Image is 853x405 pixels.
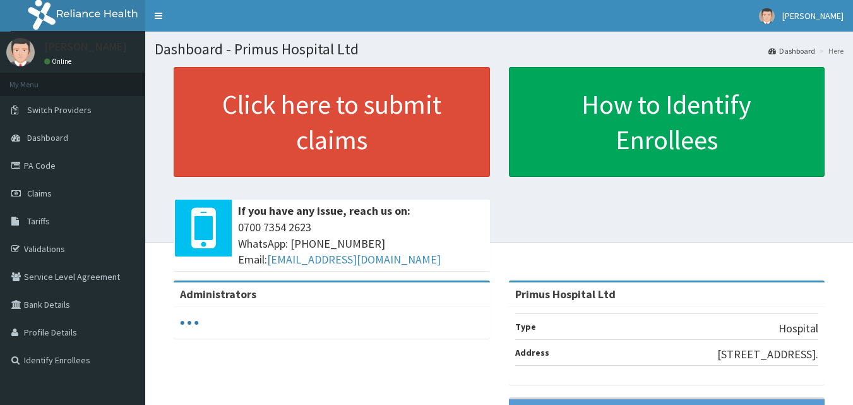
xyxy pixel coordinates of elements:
[44,57,75,66] a: Online
[27,132,68,143] span: Dashboard
[515,321,536,332] b: Type
[267,252,441,267] a: [EMAIL_ADDRESS][DOMAIN_NAME]
[6,38,35,66] img: User Image
[816,45,844,56] li: Here
[515,347,549,358] b: Address
[27,188,52,199] span: Claims
[515,287,616,301] strong: Primus Hospital Ltd
[27,104,92,116] span: Switch Providers
[768,45,815,56] a: Dashboard
[155,41,844,57] h1: Dashboard - Primus Hospital Ltd
[778,320,818,337] p: Hospital
[180,287,256,301] b: Administrators
[509,67,825,177] a: How to Identify Enrollees
[759,8,775,24] img: User Image
[238,203,410,218] b: If you have any issue, reach us on:
[174,67,490,177] a: Click here to submit claims
[44,41,127,52] p: [PERSON_NAME]
[782,10,844,21] span: [PERSON_NAME]
[238,219,484,268] span: 0700 7354 2623 WhatsApp: [PHONE_NUMBER] Email:
[180,313,199,332] svg: audio-loading
[717,346,818,363] p: [STREET_ADDRESS].
[27,215,50,227] span: Tariffs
